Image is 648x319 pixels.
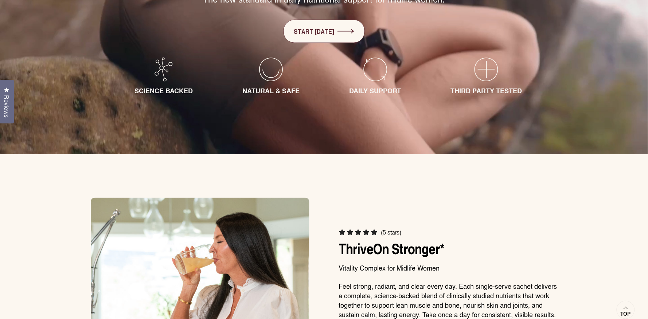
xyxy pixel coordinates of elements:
a: START [DATE] [284,20,365,43]
a: ThriveOn Stronger* [339,238,445,259]
span: (5 stars) [381,229,402,236]
span: Top [621,311,631,317]
span: NATURAL & SAFE [242,86,300,95]
span: THIRD PARTY TESTED [451,86,522,95]
p: Vitality Complex for Midlife Women [339,263,557,273]
span: DAILY SUPPORT [349,86,401,95]
span: SCIENCE BACKED [134,86,193,95]
span: Reviews [2,95,11,118]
